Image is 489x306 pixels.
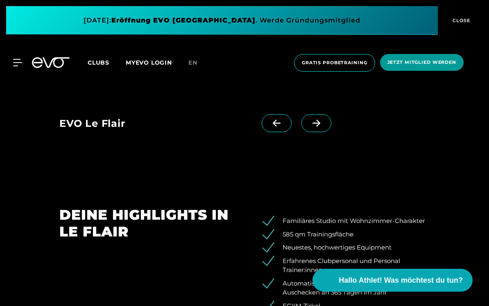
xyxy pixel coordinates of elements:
[268,216,430,226] li: Familiäres Studio mit Wohnzimmer-Charakter
[88,59,109,66] span: Clubs
[268,279,430,297] li: Automatische Drehtür für schnelles Ein-und Auschecken an 365 Tagen im Jahr
[378,54,466,72] a: Jetzt Mitglied werden
[188,58,207,67] a: en
[88,59,126,66] a: Clubs
[188,59,197,66] span: en
[339,275,463,286] span: Hallo Athlet! Was möchtest du tun?
[387,59,456,66] span: Jetzt Mitglied werden
[59,207,233,240] h2: DEINE HIGHLIGHTS IN LE FLAIR
[312,269,473,292] button: Hallo Athlet! Was möchtest du tun?
[268,256,430,275] li: Erfahrenes Clubpersonal und Personal Trainer:innen
[268,230,430,239] li: 585 qm Trainingsfläche
[438,6,483,35] button: CLOSE
[268,243,430,252] li: Neuestes, hochwertiges Equipment
[292,54,378,72] a: Gratis Probetraining
[451,17,471,24] span: CLOSE
[302,59,367,66] span: Gratis Probetraining
[126,59,172,66] a: MYEVO LOGIN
